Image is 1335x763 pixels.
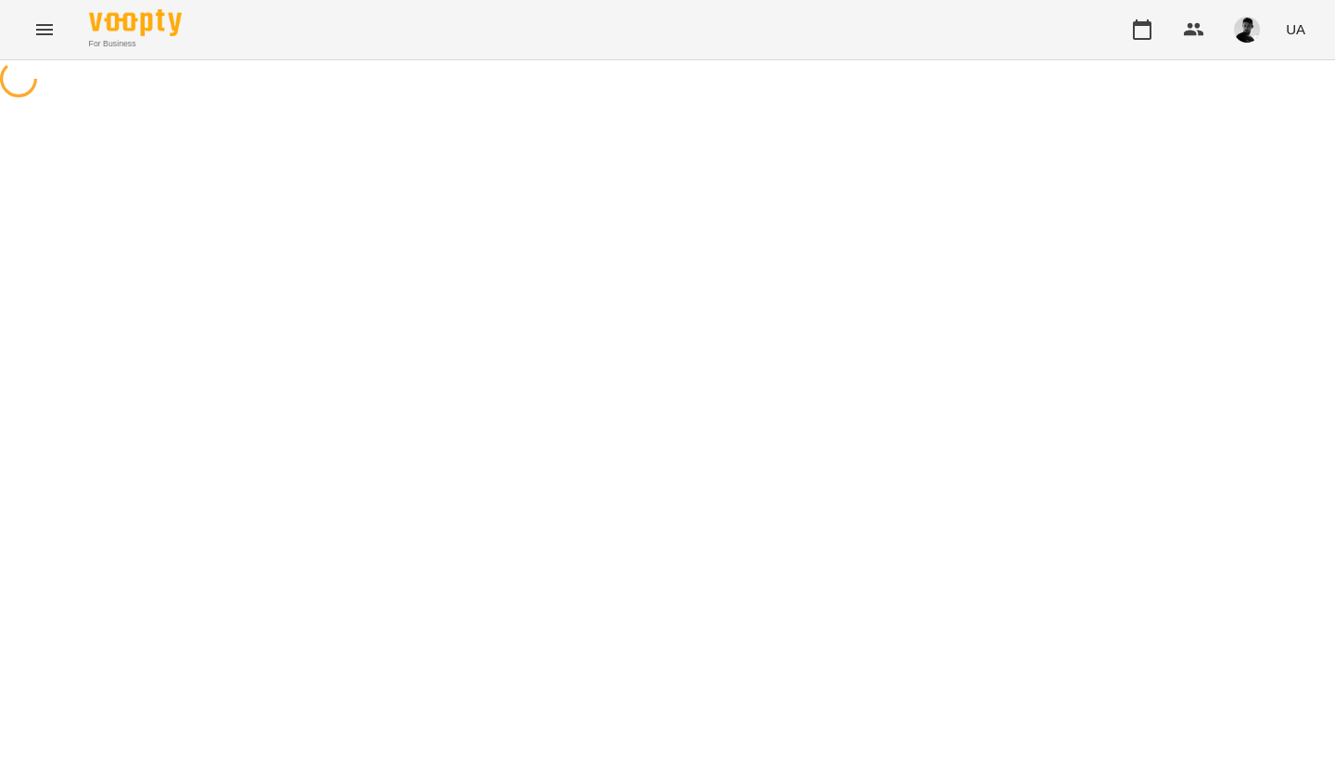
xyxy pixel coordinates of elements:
[89,9,182,36] img: Voopty Logo
[22,7,67,52] button: Menu
[1278,12,1313,46] button: UA
[89,38,182,50] span: For Business
[1234,17,1260,43] img: 8a52112dc94124d2042df91b2f95d022.jpg
[1286,19,1305,39] span: UA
